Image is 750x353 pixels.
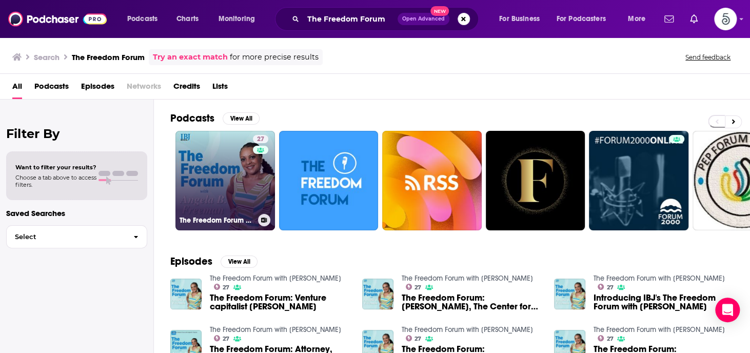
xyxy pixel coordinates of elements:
[594,325,725,334] a: The Freedom Forum with Angela B. Freeman
[598,335,614,341] a: 27
[170,279,202,310] img: The Freedom Forum: Venture capitalist Kelli Jones
[621,11,658,27] button: open menu
[8,9,107,29] img: Podchaser - Follow, Share and Rate Podcasts
[606,337,613,341] span: 27
[285,7,488,31] div: Search podcasts, credits, & more...
[682,53,734,62] button: Send feedback
[7,233,125,240] span: Select
[253,135,268,143] a: 27
[257,134,264,145] span: 27
[402,293,542,311] span: The Freedom Forum: [PERSON_NAME], The Center for Leadership Excellence
[175,131,275,230] a: 27The Freedom Forum with [PERSON_NAME]
[492,11,552,27] button: open menu
[176,12,199,26] span: Charts
[180,216,254,225] h3: The Freedom Forum with [PERSON_NAME]
[153,51,228,63] a: Try an exact match
[230,51,319,63] span: for more precise results
[170,112,260,125] a: PodcastsView All
[415,337,421,341] span: 27
[714,8,737,30] button: Show profile menu
[127,12,157,26] span: Podcasts
[34,52,60,62] h3: Search
[214,335,230,341] a: 27
[660,10,678,28] a: Show notifications dropdown
[406,284,422,290] a: 27
[362,279,393,310] img: The Freedom Forum: Jessica Gendron, The Center for Leadership Excellence
[594,293,734,311] span: Introducing IBJ's The Freedom Forum with [PERSON_NAME]
[402,274,533,283] a: The Freedom Forum with Angela B. Freeman
[402,16,445,22] span: Open Advanced
[170,255,212,268] h2: Episodes
[15,174,96,188] span: Choose a tab above to access filters.
[6,126,147,141] h2: Filter By
[594,293,734,311] a: Introducing IBJ's The Freedom Forum with Angela B. Freeman
[628,12,645,26] span: More
[210,293,350,311] span: The Freedom Forum: Venture capitalist [PERSON_NAME]
[223,337,229,341] span: 27
[72,52,145,62] h3: The Freedom Forum
[211,11,268,27] button: open menu
[34,78,69,99] a: Podcasts
[120,11,171,27] button: open menu
[606,285,613,290] span: 27
[402,325,533,334] a: The Freedom Forum with Angela B. Freeman
[81,78,114,99] a: Episodes
[714,8,737,30] span: Logged in as Spiral5-G2
[223,285,229,290] span: 27
[557,12,606,26] span: For Podcasters
[550,11,621,27] button: open menu
[402,293,542,311] a: The Freedom Forum: Jessica Gendron, The Center for Leadership Excellence
[6,225,147,248] button: Select
[221,256,258,268] button: View All
[594,274,725,283] a: The Freedom Forum with Angela B. Freeman
[12,78,22,99] a: All
[210,293,350,311] a: The Freedom Forum: Venture capitalist Kelli Jones
[15,164,96,171] span: Want to filter your results?
[223,112,260,125] button: View All
[406,335,422,341] a: 27
[715,298,740,322] div: Open Intercom Messenger
[554,279,585,310] img: Introducing IBJ's The Freedom Forum with Angela B. Freeman
[170,112,214,125] h2: Podcasts
[212,78,228,99] a: Lists
[170,255,258,268] a: EpisodesView All
[6,208,147,218] p: Saved Searches
[415,285,421,290] span: 27
[210,274,341,283] a: The Freedom Forum with Angela B. Freeman
[303,11,398,27] input: Search podcasts, credits, & more...
[430,6,449,16] span: New
[173,78,200,99] a: Credits
[398,13,449,25] button: Open AdvancedNew
[170,11,205,27] a: Charts
[598,284,614,290] a: 27
[127,78,161,99] span: Networks
[686,10,702,28] a: Show notifications dropdown
[214,284,230,290] a: 27
[499,12,540,26] span: For Business
[714,8,737,30] img: User Profile
[210,325,341,334] a: The Freedom Forum with Angela B. Freeman
[219,12,255,26] span: Monitoring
